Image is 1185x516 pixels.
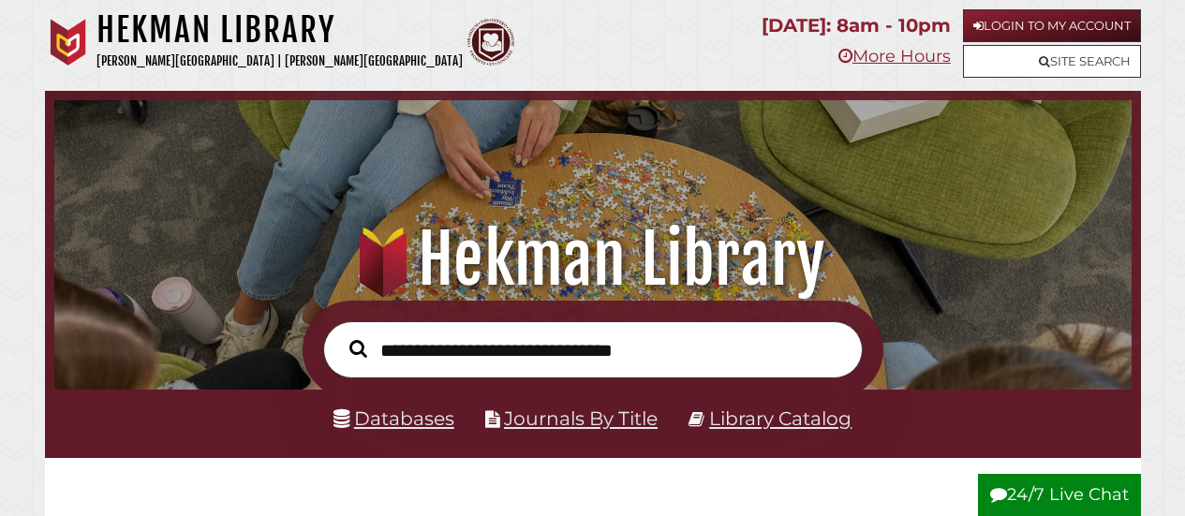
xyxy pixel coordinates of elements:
h1: Hekman Library [96,9,463,51]
a: Login to My Account [963,9,1141,42]
img: Calvin University [45,19,92,66]
a: More Hours [838,46,951,66]
a: Site Search [963,45,1141,78]
i: Search [349,339,367,358]
img: Calvin Theological Seminary [467,19,514,66]
p: [DATE]: 8am - 10pm [762,9,951,42]
button: Search [340,335,377,362]
a: Journals By Title [504,406,658,430]
p: [PERSON_NAME][GEOGRAPHIC_DATA] | [PERSON_NAME][GEOGRAPHIC_DATA] [96,51,463,72]
h1: Hekman Library [71,218,1113,301]
a: Library Catalog [709,406,852,430]
a: Databases [333,406,454,430]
